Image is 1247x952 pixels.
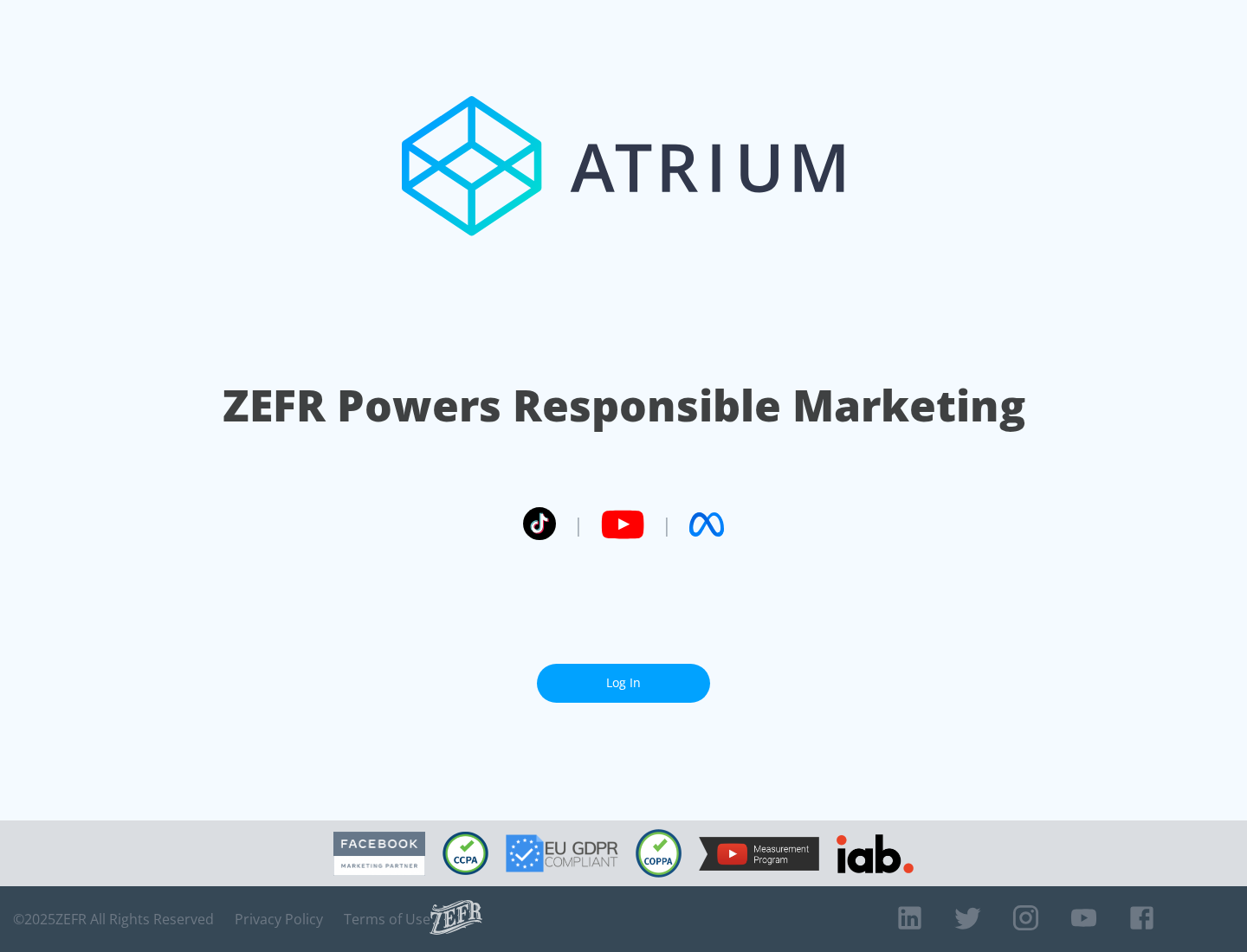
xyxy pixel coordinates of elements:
span: | [573,511,584,537]
a: Privacy Policy [235,910,323,928]
img: Facebook Marketing Partner [333,832,425,876]
span: © 2025 ZEFR All Rights Reserved [13,910,214,928]
img: GDPR Compliant [506,834,618,872]
img: IAB [837,834,914,873]
a: Terms of Use [344,910,430,928]
img: YouTube Measurement Program [699,837,819,871]
a: Log In [537,664,710,703]
img: CCPA Compliant [443,832,488,875]
img: COPPA Compliant [636,829,682,878]
span: | [662,511,672,537]
h1: ZEFR Powers Responsible Marketing [223,376,1025,435]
